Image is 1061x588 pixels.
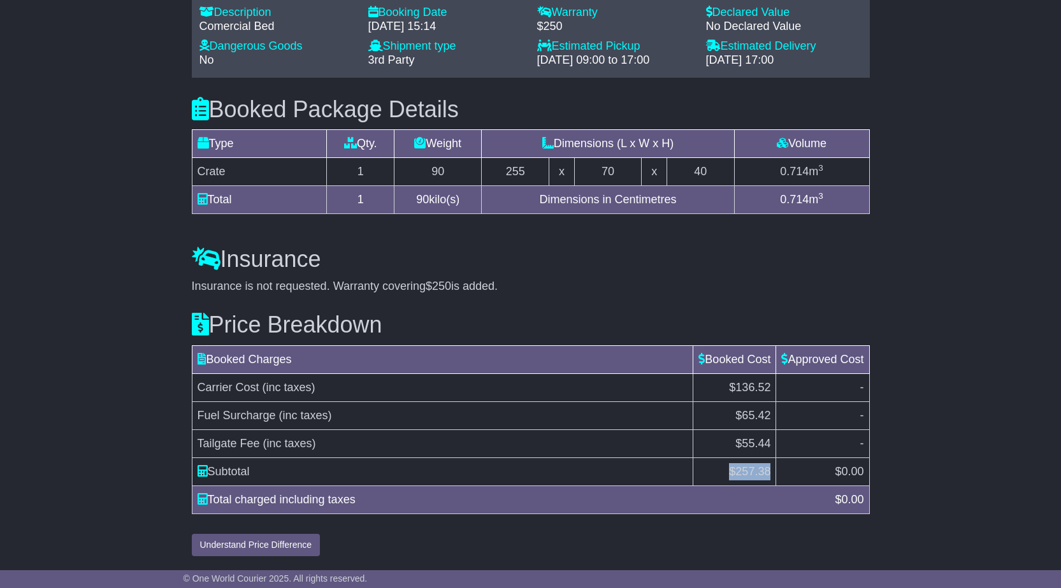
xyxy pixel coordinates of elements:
td: Approved Cost [776,345,869,373]
span: $65.42 [735,409,770,422]
td: Dimensions (L x W x H) [482,130,734,158]
span: Tailgate Fee [198,437,260,450]
div: Description [199,6,356,20]
div: Declared Value [706,6,862,20]
sup: 3 [818,191,823,201]
span: - [860,409,864,422]
td: Booked Cost [693,345,776,373]
div: No Declared Value [706,20,862,34]
span: (inc taxes) [263,381,315,394]
div: Estimated Pickup [537,39,693,54]
td: m [734,186,869,214]
td: Dimensions in Centimetres [482,186,734,214]
td: $ [693,457,776,485]
button: Understand Price Difference [192,534,321,556]
span: Carrier Cost [198,381,259,394]
td: m [734,158,869,186]
span: No [199,54,214,66]
div: Estimated Delivery [706,39,862,54]
td: Subtotal [192,457,693,485]
span: $136.52 [729,381,770,394]
h3: Booked Package Details [192,97,870,122]
td: Booked Charges [192,345,693,373]
span: 0.00 [841,465,863,478]
span: 0.714 [780,193,809,206]
div: Comercial Bed [199,20,356,34]
span: - [860,437,864,450]
td: Weight [394,130,482,158]
td: Qty. [327,130,394,158]
sup: 3 [818,163,823,173]
td: x [642,158,667,186]
div: $ [828,491,870,508]
span: 0.00 [841,493,863,506]
div: [DATE] 09:00 to 17:00 [537,54,693,68]
span: $55.44 [735,437,770,450]
span: (inc taxes) [279,409,332,422]
div: Warranty [537,6,693,20]
h3: Price Breakdown [192,312,870,338]
td: 70 [574,158,642,186]
div: $250 [537,20,693,34]
td: Volume [734,130,869,158]
span: © One World Courier 2025. All rights reserved. [184,573,368,584]
h3: Insurance [192,247,870,272]
div: [DATE] 15:14 [368,20,524,34]
span: 3rd Party [368,54,415,66]
div: Dangerous Goods [199,39,356,54]
td: 90 [394,158,482,186]
td: kilo(s) [394,186,482,214]
span: 0.714 [780,165,809,178]
span: Fuel Surcharge [198,409,276,422]
td: 1 [327,186,394,214]
div: Shipment type [368,39,524,54]
div: Total charged including taxes [191,491,829,508]
div: Booking Date [368,6,524,20]
td: Total [192,186,327,214]
td: 40 [667,158,734,186]
span: (inc taxes) [263,437,316,450]
div: [DATE] 17:00 [706,54,862,68]
td: 1 [327,158,394,186]
div: Insurance is not requested. Warranty covering is added. [192,280,870,294]
td: 255 [482,158,549,186]
td: x [549,158,574,186]
span: 257.38 [735,465,770,478]
span: - [860,381,864,394]
td: Type [192,130,327,158]
span: 90 [416,193,429,206]
td: $ [776,457,869,485]
td: Crate [192,158,327,186]
span: $250 [426,280,451,292]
